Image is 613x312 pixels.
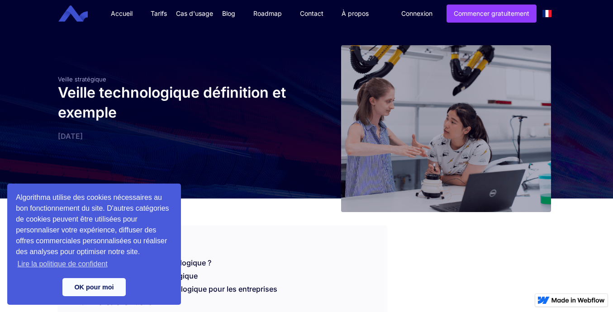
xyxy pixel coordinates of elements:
[447,5,537,23] a: Commencer gratuitement
[62,278,126,296] a: dismiss cookie message
[58,76,302,83] div: Veille stratégique
[16,257,109,271] a: learn more about cookies
[65,5,95,22] a: home
[394,5,439,22] a: Connexion
[551,298,605,303] img: Made in Webflow
[58,132,302,141] div: [DATE]
[16,192,172,271] span: Algorithma utilise des cookies nécessaires au bon fonctionnement du site. D'autres catégories de ...
[58,226,387,249] div: SOMMAIRE
[7,184,181,305] div: cookieconsent
[58,83,302,123] h1: Veille technologique définition et exemple
[176,9,213,18] div: Cas d'usage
